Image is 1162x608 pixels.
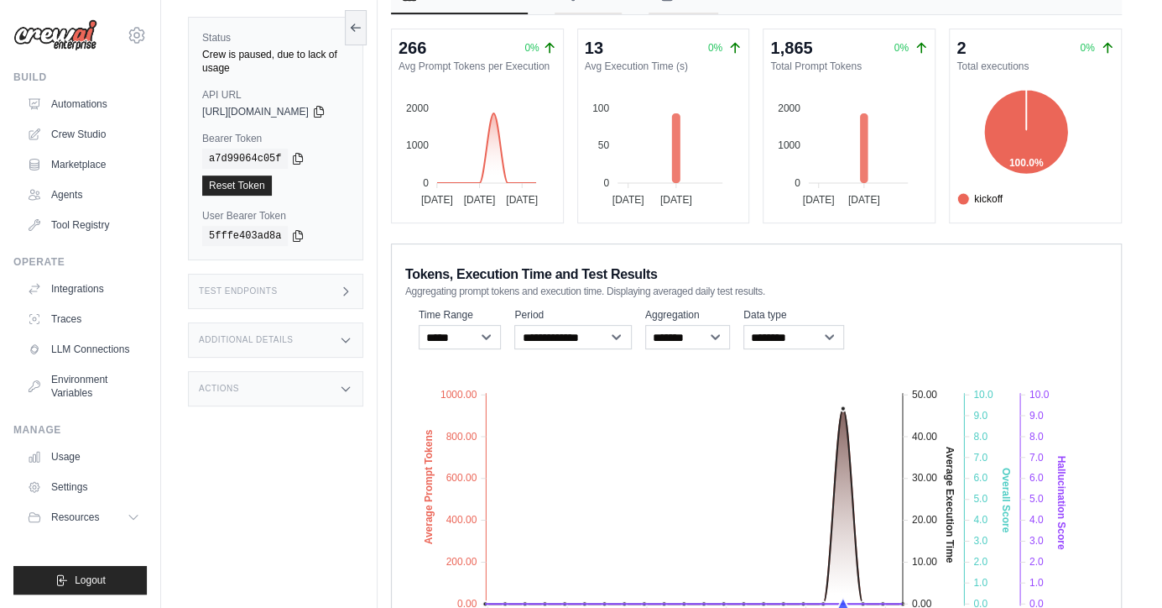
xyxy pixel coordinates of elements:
[957,191,1003,207] span: kickoff
[13,71,147,84] div: Build
[440,389,477,401] tspan: 1000.00
[506,194,538,206] tspan: [DATE]
[419,308,502,322] label: Time Range
[743,308,844,322] label: Data type
[202,31,349,45] label: Status
[421,194,453,206] tspan: [DATE]
[894,42,909,54] span: 0%
[1080,42,1094,54] span: 0%
[956,60,1114,73] dt: Total executions
[422,429,434,544] text: Average Prompt Tokens
[973,473,987,485] tspan: 6.0
[20,336,147,363] a: LLM Connections
[585,60,743,73] dt: Avg Execution Time (s)
[708,42,722,54] span: 0%
[202,226,288,246] code: 5fffe403ad8a
[645,308,730,322] label: Aggregation
[405,285,765,298] span: Aggregating prompt tokens and execution time. Displaying averaged daily test results.
[514,308,631,322] label: Period
[20,212,147,238] a: Tool Registry
[973,431,987,443] tspan: 8.0
[13,19,97,51] img: Logo
[770,60,928,73] dt: Total Prompt Tokens
[585,36,603,60] div: 13
[973,493,987,505] tspan: 5.0
[973,556,987,568] tspan: 2.0
[20,181,147,208] a: Agents
[202,88,349,102] label: API URL
[973,514,987,526] tspan: 4.0
[202,176,272,196] a: Reset Token
[1029,493,1044,505] tspan: 5.0
[1029,577,1044,589] tspan: 1.0
[1029,556,1044,568] tspan: 2.0
[1029,410,1044,422] tspan: 9.0
[20,504,147,531] button: Resources
[20,443,147,470] a: Usage
[202,149,288,169] code: a7d99064c05f
[803,194,835,206] tspan: [DATE]
[778,102,800,114] tspan: 2000
[406,139,429,151] tspan: 1000
[405,265,658,285] span: Tokens, Execution Time and Test Results
[912,389,937,401] tspan: 50.00
[1029,452,1044,464] tspan: 7.0
[603,177,609,189] tspan: 0
[406,102,429,114] tspan: 2000
[399,60,556,73] dt: Avg Prompt Tokens per Execution
[524,41,539,55] span: 0%
[956,36,966,60] div: 2
[199,335,293,345] h3: Additional Details
[912,514,937,526] tspan: 20.00
[446,514,477,526] tspan: 400.00
[202,209,349,223] label: User Bearer Token
[944,447,956,563] text: Average Execution Time
[597,139,609,151] tspan: 50
[1029,473,1044,485] tspan: 6.0
[973,389,993,401] tspan: 10.0
[446,431,477,443] tspan: 800.00
[795,177,800,189] tspan: 0
[20,306,147,333] a: Traces
[973,577,987,589] tspan: 1.0
[446,556,477,568] tspan: 200.00
[612,194,644,206] tspan: [DATE]
[1029,389,1050,401] tspan: 10.0
[463,194,495,206] tspan: [DATE]
[999,468,1011,533] text: Overall Score
[423,177,429,189] tspan: 0
[20,275,147,302] a: Integrations
[199,384,239,394] h3: Actions
[1029,514,1044,526] tspan: 4.0
[592,102,609,114] tspan: 100
[848,194,880,206] tspan: [DATE]
[770,36,812,60] div: 1,865
[973,452,987,464] tspan: 7.0
[20,151,147,178] a: Marketplace
[20,91,147,118] a: Automations
[13,255,147,269] div: Operate
[912,431,937,443] tspan: 40.00
[13,566,147,595] button: Logout
[1029,535,1044,547] tspan: 3.0
[202,48,349,75] div: Crew is paused, due to lack of usage
[20,366,147,406] a: Environment Variables
[659,194,691,206] tspan: [DATE]
[199,286,278,296] h3: Test Endpoints
[399,36,426,60] div: 266
[1078,527,1162,608] iframe: Chat Widget
[973,410,987,422] tspan: 9.0
[1029,431,1044,443] tspan: 8.0
[912,556,937,568] tspan: 10.00
[973,535,987,547] tspan: 3.0
[51,511,99,524] span: Resources
[1055,456,1067,550] text: Hallucination Score
[912,473,937,485] tspan: 30.00
[20,121,147,148] a: Crew Studio
[202,132,349,145] label: Bearer Token
[20,474,147,501] a: Settings
[13,423,147,437] div: Manage
[75,574,106,587] span: Logout
[202,105,309,118] span: [URL][DOMAIN_NAME]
